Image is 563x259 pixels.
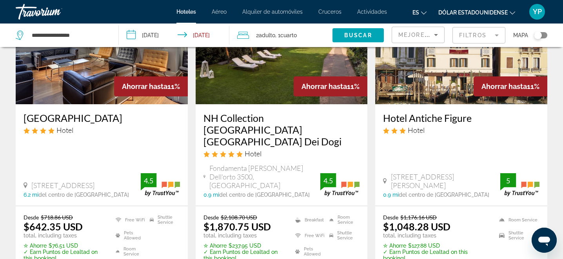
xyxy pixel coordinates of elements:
button: Cambiar moneda [438,7,515,18]
div: 5 star Hotel [203,149,360,158]
ins: $1,048.28 USD [383,221,450,232]
div: 4.5 [141,176,156,185]
li: Shuttle Service [495,230,539,241]
a: Hoteles [176,9,196,15]
div: 3 star Hotel [383,126,539,134]
button: Menú de usuario [527,4,547,20]
span: Adulto [259,32,275,38]
span: 0.9 mi [383,192,399,198]
span: del centro de [GEOGRAPHIC_DATA] [38,192,129,198]
span: Ahorrar hasta [122,82,167,91]
span: Mejores descuentos [398,32,477,38]
a: Cruceros [318,9,341,15]
li: Breakfast [291,214,325,226]
span: 0.9 mi [203,192,219,198]
span: Fondamenta [PERSON_NAME] Dell'orto 3500, [GEOGRAPHIC_DATA] [209,164,320,190]
span: Desde [383,214,398,221]
li: Room Service [325,214,360,226]
div: 11% [474,76,547,96]
p: $127.88 USD [383,243,489,249]
a: Hotel Antiche Figure [383,112,539,124]
span: [STREET_ADDRESS] [31,181,94,190]
span: ✮ Ahorre [24,243,47,249]
img: trustyou-badge.svg [141,173,180,196]
a: Actividades [357,9,387,15]
span: Hotel [56,126,73,134]
p: $76.51 USD [24,243,106,249]
span: Hotel [408,126,425,134]
span: ✮ Ahorre [383,243,406,249]
del: $1,176.16 USD [400,214,437,221]
a: [GEOGRAPHIC_DATA] [24,112,180,124]
span: ✮ Ahorre [203,243,227,249]
button: Toggle map [528,32,547,39]
span: Desde [24,214,39,221]
span: Mapa [513,30,528,41]
div: 4.5 [320,176,336,185]
a: Travorium [16,2,94,22]
span: Ahorrar hasta [301,82,347,91]
button: Buscar [332,28,384,42]
li: Pets Allowed [112,230,146,241]
span: 6.2 mi [24,192,38,198]
div: 5 [500,176,516,185]
p: total, including taxes [383,232,489,239]
iframe: Botón para iniciar la ventana de mensajería [532,228,557,253]
span: Buscar [344,32,372,38]
button: Cambiar idioma [412,7,427,18]
li: Shuttle Service [146,214,180,226]
a: Aéreo [212,9,227,15]
mat-select: Sort by [398,30,438,40]
ins: $1,870.75 USD [203,221,271,232]
li: Free WiFi [291,230,325,241]
button: Filter [452,27,505,44]
li: Shuttle Service [325,230,360,241]
span: 2 [256,30,275,41]
font: YP [533,7,542,16]
font: es [412,9,419,16]
font: Dólar estadounidense [438,9,508,16]
p: total, including taxes [203,232,286,239]
li: Room Service [495,214,539,226]
img: trustyou-badge.svg [320,173,360,196]
a: Alquiler de automóviles [242,9,303,15]
span: del centro de [GEOGRAPHIC_DATA] [219,192,310,198]
div: 11% [114,76,188,96]
p: $237.95 USD [203,243,286,249]
span: [STREET_ADDRESS][PERSON_NAME] [391,172,500,190]
span: Desde [203,214,219,221]
del: $2,108.70 USD [221,214,257,221]
span: , 1 [275,30,297,41]
button: Check-in date: Sep 25, 2025 Check-out date: Sep 28, 2025 [119,24,230,47]
span: Ahorrar hasta [481,82,527,91]
a: NH Collection [GEOGRAPHIC_DATA] [GEOGRAPHIC_DATA] Dei Dogi [203,112,360,147]
span: Hotel [245,149,262,158]
li: Pets Allowed [291,246,325,257]
del: $718.86 USD [41,214,73,221]
img: trustyou-badge.svg [500,173,539,196]
div: 4 star Hotel [24,126,180,134]
ins: $642.35 USD [24,221,83,232]
span: Cuarto [280,32,297,38]
div: 11% [294,76,367,96]
li: Free WiFi [112,214,146,226]
span: del centro de [GEOGRAPHIC_DATA] [399,192,489,198]
button: Travelers: 2 adults, 0 children [229,24,332,47]
li: Room Service [112,246,146,257]
p: total, including taxes [24,232,106,239]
